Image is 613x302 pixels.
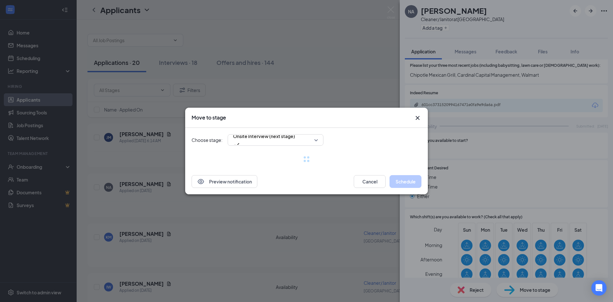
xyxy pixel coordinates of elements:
[192,136,223,143] span: Choose stage:
[197,178,205,185] svg: Eye
[192,175,257,188] button: EyePreview notification
[591,280,607,296] div: Open Intercom Messenger
[233,131,295,141] span: Onsite Interview (next stage)
[390,175,421,188] button: Schedule
[414,114,421,122] svg: Cross
[192,114,226,121] h3: Move to stage
[414,114,421,122] button: Close
[233,141,241,149] svg: Checkmark
[354,175,386,188] button: Cancel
